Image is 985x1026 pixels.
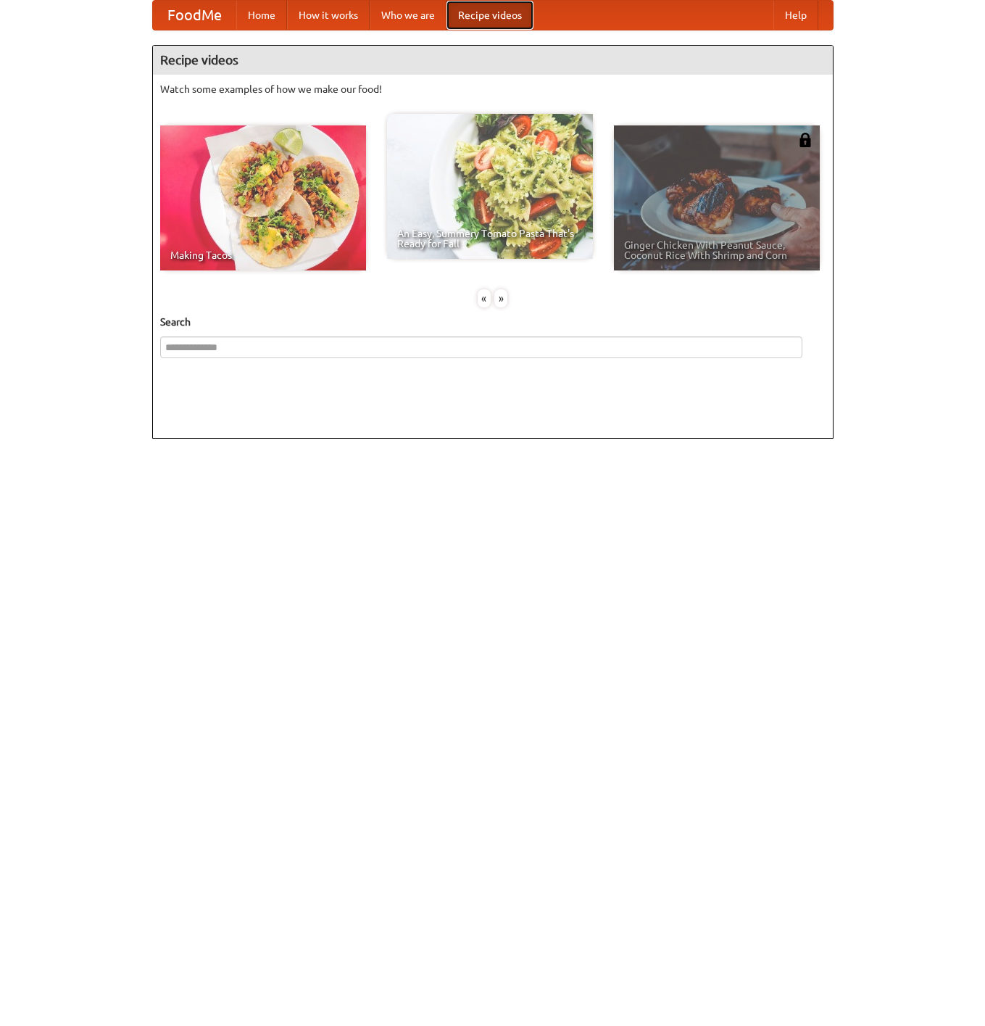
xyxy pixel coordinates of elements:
h4: Recipe videos [153,46,833,75]
a: Recipe videos [446,1,533,30]
img: 483408.png [798,133,812,147]
h5: Search [160,315,826,329]
a: How it works [287,1,370,30]
a: An Easy, Summery Tomato Pasta That's Ready for Fall [387,114,593,259]
a: Help [773,1,818,30]
span: Making Tacos [170,250,356,260]
div: » [494,289,507,307]
a: FoodMe [153,1,236,30]
a: Making Tacos [160,125,366,270]
a: Who we are [370,1,446,30]
span: An Easy, Summery Tomato Pasta That's Ready for Fall [397,228,583,249]
p: Watch some examples of how we make our food! [160,82,826,96]
div: « [478,289,491,307]
a: Home [236,1,287,30]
